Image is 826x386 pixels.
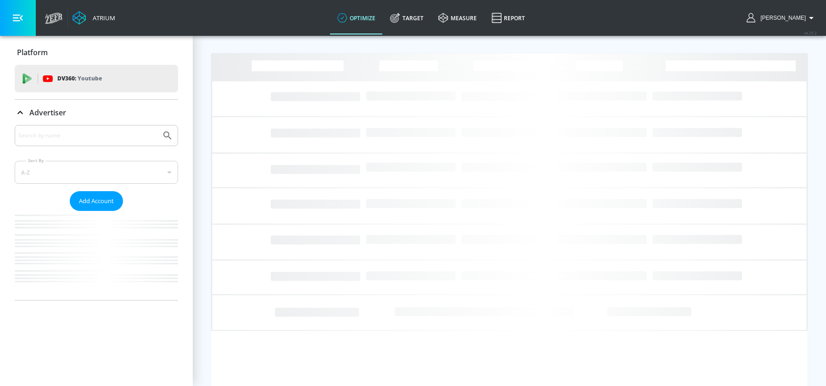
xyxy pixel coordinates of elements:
div: Platform [15,40,178,65]
span: Add Account [79,196,114,206]
div: DV360: Youtube [15,65,178,92]
div: A-Z [15,161,178,184]
a: Report [484,1,532,34]
button: [PERSON_NAME] [747,12,817,23]
p: Advertiser [29,108,66,118]
p: Youtube [78,74,102,83]
div: Advertiser [15,125,178,300]
a: Target [383,1,431,34]
p: Platform [17,47,48,57]
input: Search by name [18,130,157,142]
a: optimize [330,1,383,34]
span: v 4.25.2 [804,30,817,35]
div: Atrium [89,14,115,22]
p: DV360: [57,74,102,84]
a: measure [431,1,484,34]
button: Add Account [70,191,123,211]
div: Advertiser [15,100,178,125]
nav: list of Advertiser [15,211,178,300]
label: Sort By [26,158,46,164]
span: login as: rachel.berman@zefr.com [757,15,806,21]
a: Atrium [73,11,115,25]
